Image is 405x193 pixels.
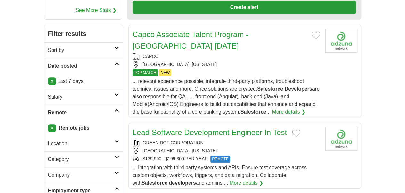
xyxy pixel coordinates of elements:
[48,140,114,148] h2: Location
[48,171,114,179] h2: Company
[59,125,89,131] strong: Remote jobs
[48,124,56,132] a: X
[44,58,123,74] a: Date posted
[133,61,320,68] div: [GEOGRAPHIC_DATA], [US_STATE]
[159,69,171,76] span: NEW
[133,165,307,186] span: ... integration with third party systems and APIs. Ensure test coverage across custom objects, wo...
[48,62,114,70] h2: Date posted
[284,86,312,92] strong: Developers
[44,136,123,151] a: Location
[133,140,320,146] div: GREEN DOT CORPORATION
[133,30,248,50] a: Capco Associate Talent Program - [GEOGRAPHIC_DATA] [DATE]
[44,151,123,167] a: Category
[257,86,283,92] strong: Salesforce
[292,129,300,137] button: Add to favorite jobs
[48,93,114,101] h2: Salary
[272,108,305,116] a: More details ❯
[142,180,167,186] strong: Salesforce
[240,109,266,115] strong: Salesforce
[325,127,357,151] img: Company logo
[133,78,320,115] span: ... relevant experience possible, integrate third-party platforms, troubleshoot technical issues ...
[133,128,287,137] a: Lead Software Development Engineer In Test
[312,31,320,39] button: Add to favorite jobs
[133,69,158,76] span: TOP MATCH
[48,109,114,117] h2: Remote
[44,89,123,105] a: Salary
[48,156,114,163] h2: Category
[44,105,123,120] a: Remote
[133,148,320,154] div: [GEOGRAPHIC_DATA], [US_STATE]
[133,53,320,60] div: CAPCO
[48,77,119,85] p: Last 7 days
[210,156,230,163] span: REMOTE
[44,25,123,42] h2: Filter results
[76,6,117,14] a: See More Stats ❯
[133,156,320,163] div: $139,900 - $199,300 PER YEAR
[48,77,56,85] a: X
[230,179,263,187] a: More details ❯
[44,167,123,183] a: Company
[48,46,114,54] h2: Sort by
[133,1,356,14] button: Create alert
[169,180,196,186] strong: developers
[44,42,123,58] a: Sort by
[325,29,357,53] img: Company logo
